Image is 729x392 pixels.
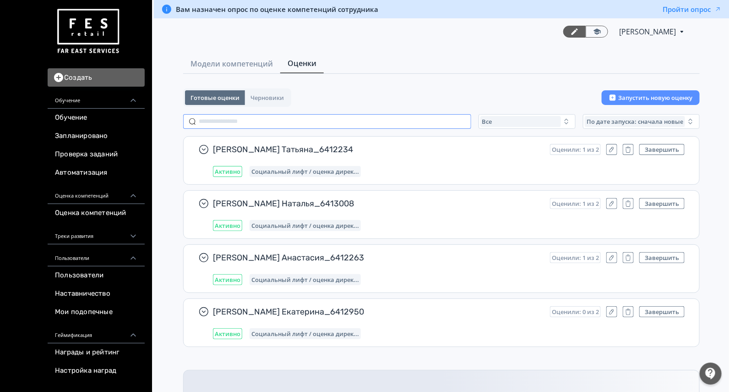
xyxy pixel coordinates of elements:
[176,5,378,14] span: Вам назначен опрос по оценке компетенций сотрудника
[48,285,145,303] a: Наставничество
[288,58,316,69] span: Оценки
[185,90,245,105] button: Готовые оценки
[583,114,700,129] button: По дате запуска: сначала новые
[48,244,145,266] div: Пользователи
[48,127,145,145] a: Запланировано
[48,87,145,109] div: Обучение
[639,198,685,209] button: Завершить
[552,146,599,153] span: Оценили: 1 из 2
[552,254,599,261] span: Оценили: 1 из 2
[639,252,685,263] button: Завершить
[48,362,145,380] a: Настройка наград
[48,68,145,87] button: Создать
[245,90,289,105] button: Черновики
[48,343,145,362] a: Награды и рейтинг
[48,182,145,204] div: Оценка компетенций
[639,144,685,155] button: Завершить
[479,114,576,129] button: Все
[251,168,359,175] span: Социальный лифт / оценка директора магазина
[213,306,543,317] span: [PERSON_NAME] Екатерина_6412950
[215,222,240,229] span: Активно
[213,198,543,209] span: [PERSON_NAME] Наталья_6413008
[48,204,145,222] a: Оценка компетенций
[55,6,121,57] img: https://files.teachbase.ru/system/account/57463/logo/medium-936fc5084dd2c598f50a98b9cbe0469a.png
[215,276,240,283] span: Активно
[251,330,359,337] span: Социальный лифт / оценка директора магазина
[586,26,608,38] a: Переключиться в режим ученика
[215,330,240,337] span: Активно
[587,118,683,125] span: По дате запуска: сначала новые
[482,118,492,125] span: Все
[251,222,359,229] span: Социальный лифт / оценка директора магазина
[213,144,543,155] span: [PERSON_NAME] Татьяна_6412234
[190,94,239,101] span: Готовые оценки
[552,200,599,207] span: Оценили: 1 из 2
[48,321,145,343] div: Геймификация
[602,90,700,105] button: Запустить новую оценку
[48,164,145,182] a: Автоматизация
[48,109,145,127] a: Обучение
[48,266,145,285] a: Пользователи
[619,26,677,37] span: Светлана Илюхина
[190,58,273,69] span: Модели компетенций
[251,276,359,283] span: Социальный лифт / оценка директора магазина
[639,306,685,317] button: Завершить
[48,303,145,321] a: Мои подопечные
[663,5,722,14] button: Пройти опрос
[48,222,145,244] div: Треки развития
[250,94,284,101] span: Черновики
[48,145,145,164] a: Проверка заданий
[215,168,240,175] span: Активно
[552,308,599,315] span: Оценили: 0 из 2
[213,252,543,263] span: [PERSON_NAME] Анастасия_6412263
